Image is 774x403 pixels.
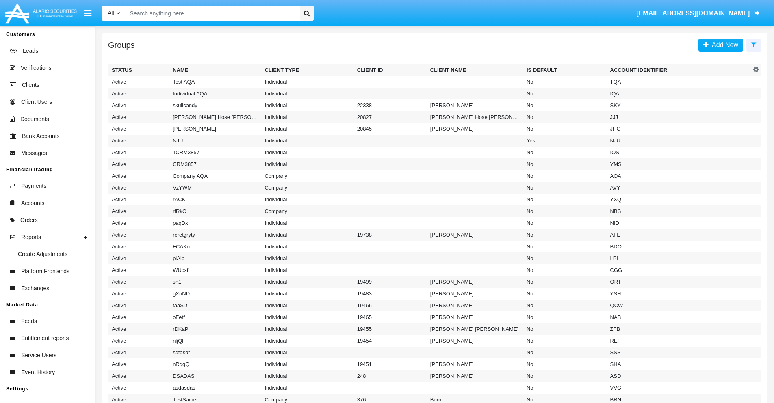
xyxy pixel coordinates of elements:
[607,135,751,147] td: NJU
[523,241,607,252] td: No
[169,205,261,217] td: rfRkO
[427,311,523,323] td: [PERSON_NAME]
[21,233,41,241] span: Reports
[607,300,751,311] td: QCW
[108,323,170,335] td: Active
[607,252,751,264] td: LPL
[354,358,427,370] td: 19451
[108,252,170,264] td: Active
[108,111,170,123] td: Active
[523,252,607,264] td: No
[261,311,353,323] td: Individual
[607,241,751,252] td: BDO
[523,370,607,382] td: No
[261,111,353,123] td: Individual
[261,158,353,170] td: Individual
[607,229,751,241] td: AFL
[427,300,523,311] td: [PERSON_NAME]
[108,135,170,147] td: Active
[354,323,427,335] td: 19455
[607,76,751,88] td: TQA
[523,347,607,358] td: No
[108,241,170,252] td: Active
[607,88,751,99] td: IQA
[261,252,353,264] td: Individual
[261,170,353,182] td: Company
[427,123,523,135] td: [PERSON_NAME]
[169,88,261,99] td: Individual AQA
[169,241,261,252] td: FCAKo
[261,88,353,99] td: Individual
[427,111,523,123] td: [PERSON_NAME] Hose [PERSON_NAME]
[427,335,523,347] td: [PERSON_NAME]
[169,182,261,194] td: VzYWM
[698,39,743,52] a: Add New
[261,276,353,288] td: Individual
[354,300,427,311] td: 19466
[169,300,261,311] td: taaSD
[108,347,170,358] td: Active
[21,351,56,360] span: Service Users
[22,81,39,89] span: Clients
[21,182,46,190] span: Payments
[427,64,523,76] th: Client Name
[261,347,353,358] td: Individual
[169,347,261,358] td: sdfasdf
[169,76,261,88] td: Test AQA
[169,358,261,370] td: nRqqQ
[108,76,170,88] td: Active
[607,111,751,123] td: JJJ
[633,2,764,25] a: [EMAIL_ADDRESS][DOMAIN_NAME]
[108,42,135,48] h5: Groups
[108,288,170,300] td: Active
[22,132,60,140] span: Bank Accounts
[261,323,353,335] td: Individual
[169,147,261,158] td: 1CRM3857
[354,276,427,288] td: 19499
[261,370,353,382] td: Individual
[607,182,751,194] td: AVY
[169,264,261,276] td: WUcxf
[21,317,37,325] span: Feeds
[169,123,261,135] td: [PERSON_NAME]
[607,370,751,382] td: ASD
[354,311,427,323] td: 19465
[108,205,170,217] td: Active
[523,64,607,76] th: Is Default
[607,99,751,111] td: SKY
[108,229,170,241] td: Active
[108,123,170,135] td: Active
[261,358,353,370] td: Individual
[523,99,607,111] td: No
[261,123,353,135] td: Individual
[523,170,607,182] td: No
[261,205,353,217] td: Company
[169,99,261,111] td: skullcandy
[261,288,353,300] td: Individual
[261,147,353,158] td: Individual
[523,194,607,205] td: No
[108,88,170,99] td: Active
[169,229,261,241] td: reretgryty
[427,358,523,370] td: [PERSON_NAME]
[607,276,751,288] td: ORT
[108,64,170,76] th: Status
[20,115,49,123] span: Documents
[21,98,52,106] span: Client Users
[169,323,261,335] td: rDKaP
[523,158,607,170] td: No
[20,216,38,224] span: Orders
[607,382,751,394] td: VVG
[169,170,261,182] td: Company AQA
[709,41,738,48] span: Add New
[261,99,353,111] td: Individual
[427,229,523,241] td: [PERSON_NAME]
[108,276,170,288] td: Active
[169,217,261,229] td: paqDx
[354,99,427,111] td: 22338
[261,194,353,205] td: Individual
[169,111,261,123] td: [PERSON_NAME] Hose [PERSON_NAME]
[21,149,47,157] span: Messages
[108,147,170,158] td: Active
[523,358,607,370] td: No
